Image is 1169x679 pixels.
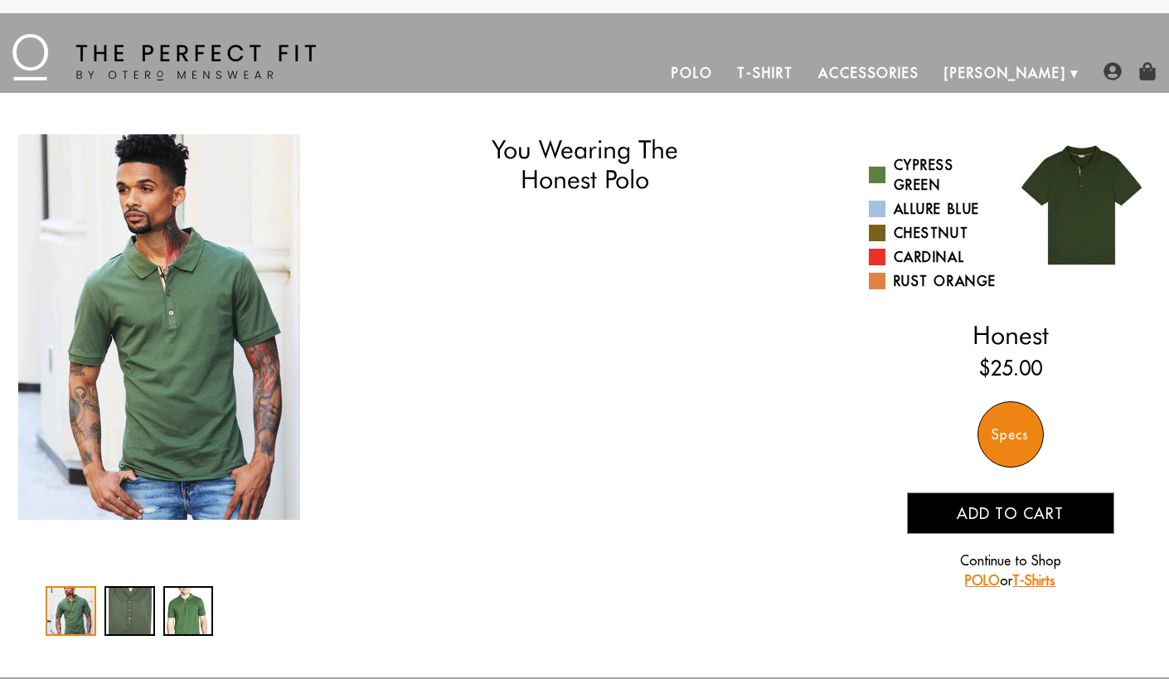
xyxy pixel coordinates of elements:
div: 1 / 3 [17,134,301,520]
div: 2 / 3 [104,586,155,636]
a: Cypress Green [869,155,998,195]
a: [PERSON_NAME] [932,53,1079,93]
div: Specs [977,401,1044,468]
span: Add to cart [957,504,1064,523]
a: Accessories [806,53,932,93]
img: otero-cypress-green-polo-action_1024x1024_2x_8894e234-887b-48e5-953a-e78a9f3bc093_340x.jpg [18,134,300,520]
img: user-account-icon.png [1104,62,1122,80]
h2: Honest [869,320,1153,350]
a: Rust Orange [869,271,998,291]
div: 1 / 3 [46,586,96,636]
h1: You Wearing The Honest Polo [397,134,772,195]
ins: $25.00 [979,353,1042,383]
img: shopping-bag-icon.png [1138,62,1157,80]
a: T-Shirts [1012,572,1055,589]
a: POLO [965,572,1000,589]
a: Chestnut [869,223,998,243]
img: 017.jpg [1011,134,1152,276]
button: Add to cart [907,492,1114,534]
a: T-Shirt [725,53,805,93]
img: The Perfect Fit - by Otero Menswear - Logo [12,34,316,80]
div: 3 / 3 [163,586,214,636]
p: Continue to Shop or [907,550,1114,590]
a: Allure Blue [869,199,998,219]
a: Polo [659,53,725,93]
a: Cardinal [869,247,998,267]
